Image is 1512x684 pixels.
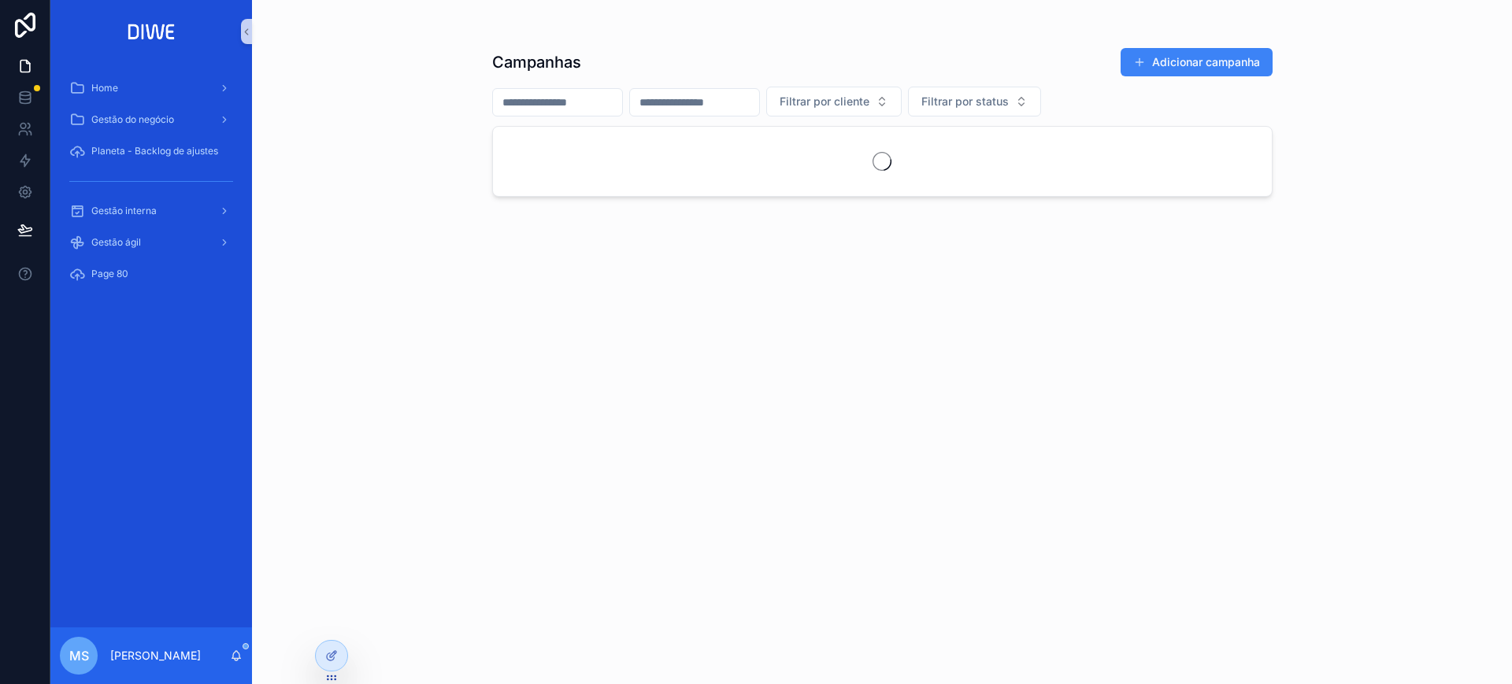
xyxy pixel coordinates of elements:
button: Adicionar campanha [1121,48,1273,76]
a: Page 80 [60,260,243,288]
h1: Campanhas [492,51,581,73]
p: [PERSON_NAME] [110,648,201,664]
div: scrollable content [50,63,252,309]
span: Page 80 [91,268,128,280]
span: Gestão do negócio [91,113,174,126]
button: Select Button [766,87,902,116]
span: Planeta - Backlog de ajustes [91,145,218,157]
img: App logo [123,19,180,44]
span: MS [69,646,89,665]
a: Home [60,74,243,102]
span: Gestão interna [91,205,157,217]
span: Gestão ágil [91,236,141,249]
a: Planeta - Backlog de ajustes [60,137,243,165]
button: Select Button [908,87,1041,116]
span: Filtrar por status [921,94,1009,109]
span: Home [91,82,118,94]
span: Filtrar por cliente [780,94,869,109]
a: Gestão do negócio [60,105,243,134]
a: Gestão ágil [60,228,243,257]
a: Gestão interna [60,197,243,225]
